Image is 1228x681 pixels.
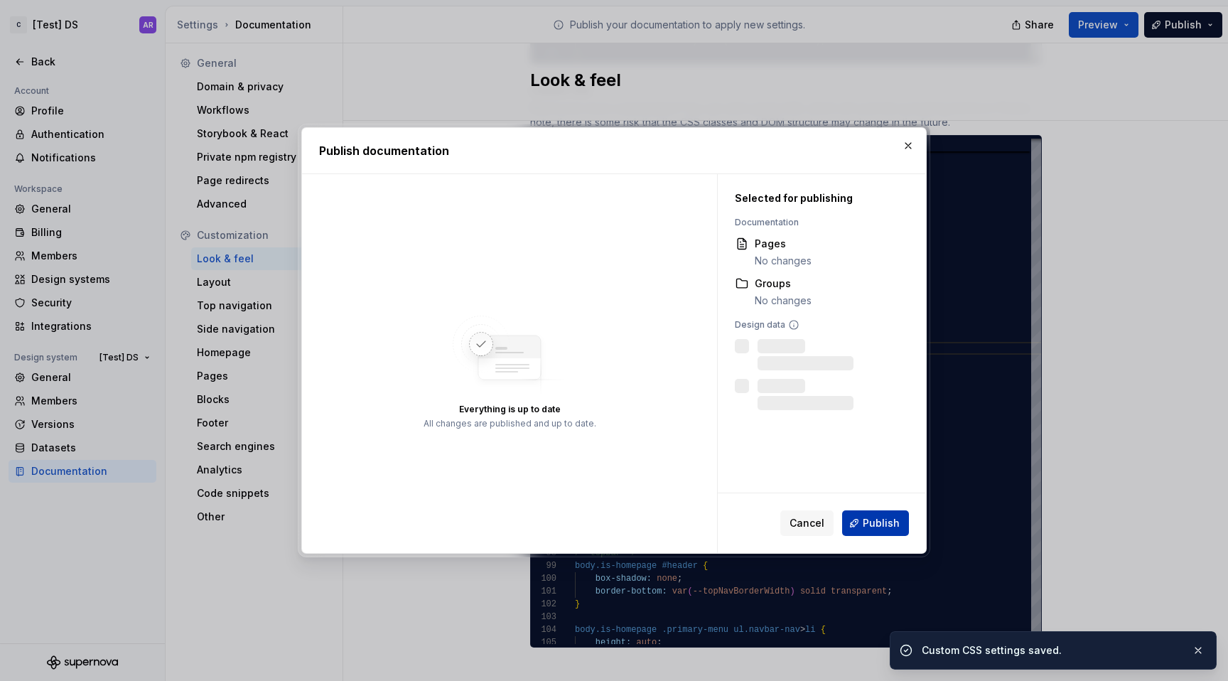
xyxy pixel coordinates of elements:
[922,643,1180,658] div: Custom CSS settings saved.
[755,237,812,251] div: Pages
[755,254,812,268] div: No changes
[780,510,834,536] button: Cancel
[424,418,596,429] div: All changes are published and up to date.
[755,277,812,291] div: Groups
[863,516,900,530] span: Publish
[755,294,812,308] div: No changes
[790,516,824,530] span: Cancel
[319,142,909,159] h2: Publish documentation
[459,404,561,415] div: Everything is up to date
[735,191,893,205] div: Selected for publishing
[735,217,893,228] div: Documentation
[842,510,909,536] button: Publish
[735,319,893,331] div: Design data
